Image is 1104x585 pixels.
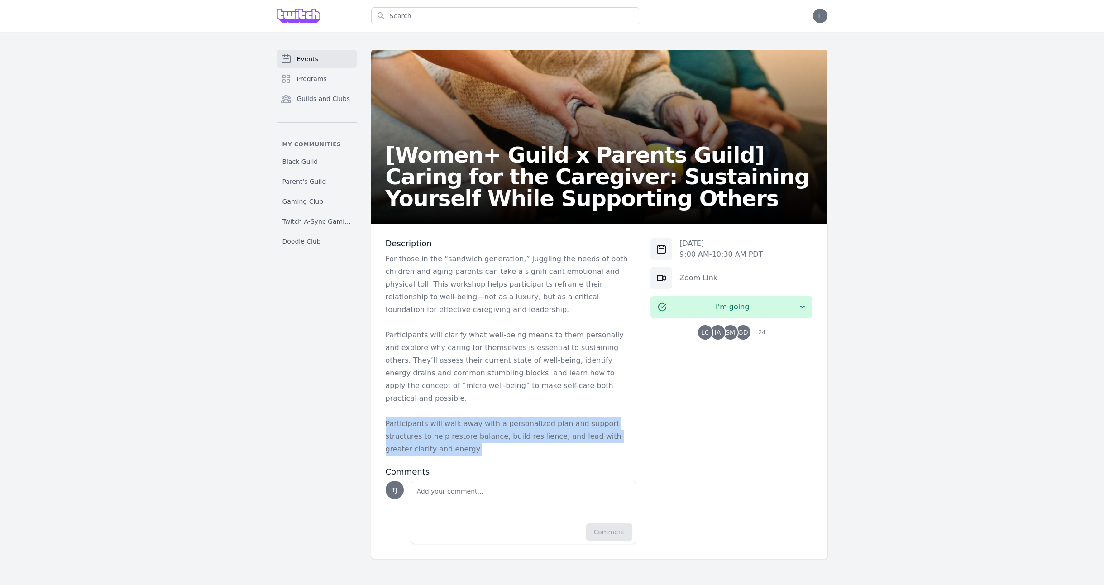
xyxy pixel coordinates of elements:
[371,7,639,24] input: Search
[667,302,798,312] span: I'm going
[386,417,636,456] p: Participants will walk away with a personalized plan and support structures to help restore balan...
[738,329,748,336] span: GD
[386,144,813,209] h2: [Women+ Guild x Parents Guild] Caring for the Caregiver: Sustaining Yourself While Supporting Others
[386,466,636,477] h3: Comments
[277,233,357,249] a: Doodle Club
[277,173,357,190] a: Parent's Guild
[586,523,633,541] button: Comment
[297,54,318,63] span: Events
[282,197,324,206] span: Gaming Club
[679,273,717,282] a: Zoom Link
[277,213,357,230] a: Twitch A-Sync Gaming (TAG) Club
[282,217,351,226] span: Twitch A-Sync Gaming (TAG) Club
[277,141,357,148] p: My communities
[282,177,326,186] span: Parent's Guild
[392,487,397,493] span: TJ
[386,238,636,249] h3: Description
[650,296,812,318] button: I'm going
[715,329,721,336] span: IA
[277,50,357,249] nav: Sidebar
[726,329,735,336] span: SM
[297,74,327,83] span: Programs
[813,9,827,23] button: TJ
[277,90,357,108] a: Guilds and Clubs
[282,237,321,246] span: Doodle Club
[386,329,636,405] p: Participants will clarify what well-being means to them personally and explore why caring for the...
[701,329,709,336] span: LC
[386,253,636,316] p: For those in the “sandwich generation,” juggling the needs of both children and aging parents can...
[679,238,763,249] p: [DATE]
[277,193,357,210] a: Gaming Club
[679,249,763,260] p: 9:00 AM - 10:30 AM PDT
[297,94,350,103] span: Guilds and Clubs
[749,327,765,340] span: + 24
[277,153,357,170] a: Black Guild
[282,157,318,166] span: Black Guild
[277,70,357,88] a: Programs
[817,13,823,19] span: TJ
[277,50,357,68] a: Events
[277,9,320,23] img: Grove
